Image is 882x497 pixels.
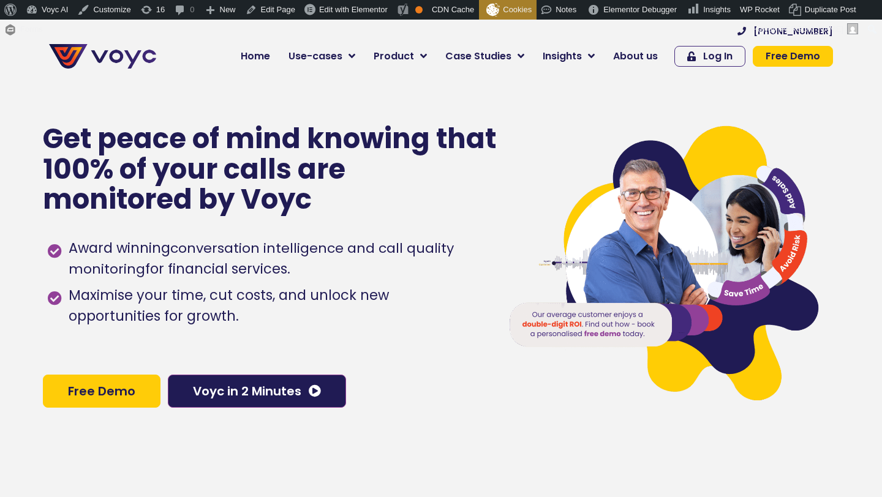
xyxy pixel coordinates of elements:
a: About us [604,44,667,69]
a: Insights [533,44,604,69]
a: Product [364,44,436,69]
span: Insights [543,49,582,64]
span: Maximise your time, cut costs, and unlock new opportunities for growth. [66,285,484,327]
span: Voyc in 2 Minutes [193,385,301,397]
span: Forms [20,20,43,39]
img: voyc-full-logo [49,44,156,69]
span: Product [374,49,414,64]
span: Home [241,49,270,64]
span: Award winning for financial services. [66,238,484,280]
a: Use-cases [279,44,364,69]
span: Log In [703,51,733,61]
span: Use-cases [288,49,342,64]
a: Case Studies [436,44,533,69]
p: Get peace of mind knowing that 100% of your calls are monitored by Voyc [43,124,498,215]
span: Free Demo [766,51,820,61]
span: About us [613,49,658,64]
a: Home [232,44,279,69]
a: Free Demo [43,375,160,408]
a: Voyc in 2 Minutes [168,375,346,408]
a: Free Demo [753,46,833,67]
div: OK [415,6,423,13]
span: Edit with Elementor [319,5,388,14]
span: Case Studies [445,49,511,64]
h1: conversation intelligence and call quality monitoring [69,239,454,278]
a: [PHONE_NUMBER] [737,27,833,35]
a: Log In [674,46,745,67]
span: Free Demo [68,385,135,397]
a: Howdy, [748,20,863,39]
span: [PERSON_NAME] [778,24,843,34]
